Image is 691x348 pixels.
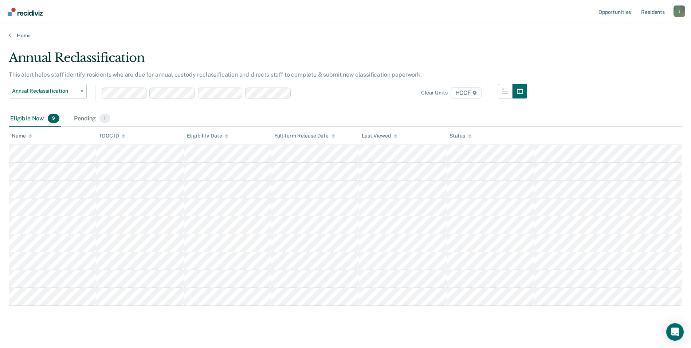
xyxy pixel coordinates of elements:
[666,323,684,341] div: Open Intercom Messenger
[362,133,397,139] div: Last Viewed
[99,133,125,139] div: TDOC ID
[9,71,422,78] p: This alert helps staff identify residents who are due for annual custody reclassification and dir...
[674,5,685,17] button: Profile dropdown button
[674,5,685,17] div: t
[12,133,32,139] div: Name
[48,114,59,123] span: 9
[72,111,111,127] div: Pending1
[187,133,229,139] div: Eligibility Date
[274,133,335,139] div: Full-term Release Date
[8,8,43,16] img: Recidiviz
[451,87,482,99] span: HCCF
[9,111,61,127] div: Eligible Now9
[9,50,527,71] div: Annual Reclassification
[9,84,87,98] button: Annual Reclassification
[9,32,682,39] a: Home
[449,133,472,139] div: Status
[421,90,448,96] div: Clear units
[99,114,110,123] span: 1
[12,88,78,94] span: Annual Reclassification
